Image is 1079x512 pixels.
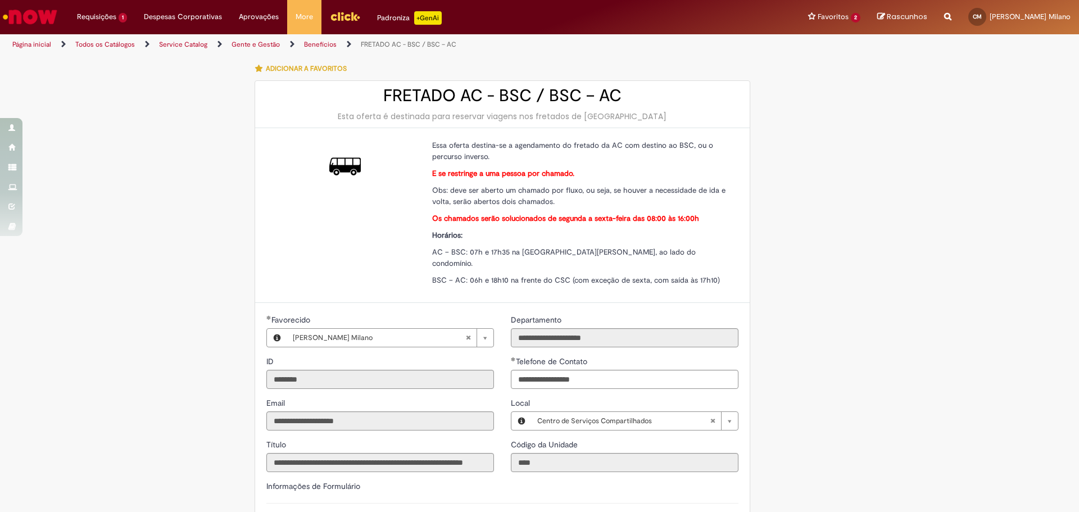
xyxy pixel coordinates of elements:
label: Somente leitura - Departamento [511,314,564,325]
span: Despesas Corporativas [144,11,222,22]
span: [PERSON_NAME] Milano [293,329,465,347]
span: Adicionar a Favoritos [266,64,347,73]
span: AC – BSC: 07h e 17h35 na [GEOGRAPHIC_DATA][PERSON_NAME], ao lado do condomínio. [432,247,696,268]
input: Departamento [511,328,738,347]
p: +GenAi [414,11,442,25]
span: More [296,11,313,22]
span: CM [973,13,982,20]
span: Essa oferta destina-se a agendamento do fretado da AC com destino ao BSC, ou o percurso inverso. [432,141,713,161]
span: Requisições [77,11,116,22]
img: click_logo_yellow_360x200.png [330,8,360,25]
span: Centro de Serviços Compartilhados [537,412,710,430]
input: Email [266,411,494,431]
span: Telefone de Contato [516,356,590,366]
span: Somente leitura - Email [266,398,287,408]
a: Página inicial [12,40,51,49]
span: 2 [851,13,860,22]
img: ServiceNow [1,6,59,28]
span: Obrigatório Preenchido [511,357,516,361]
h2: FRETADO AC - BSC / BSC – AC [266,87,738,105]
div: Padroniza [377,11,442,25]
a: Centro de Serviços CompartilhadosLimpar campo Local [532,412,738,430]
label: Somente leitura - Título [266,439,288,450]
span: Necessários - Favorecido [271,315,312,325]
a: Benefícios [304,40,337,49]
abbr: Limpar campo Favorecido [460,329,477,347]
a: FRETADO AC - BSC / BSC – AC [361,40,456,49]
input: ID [266,370,494,389]
span: Rascunhos [887,11,927,22]
label: Somente leitura - Código da Unidade [511,439,580,450]
input: Telefone de Contato [511,370,738,389]
a: Gente e Gestão [232,40,280,49]
span: BSC – AC: 06h e 18h10 na frente do CSC (com exceção de sexta, com saída às 17h10) [432,275,720,285]
a: Service Catalog [159,40,207,49]
span: Somente leitura - Departamento [511,315,564,325]
img: FRETADO AC - BSC / BSC – AC [329,151,361,182]
label: Somente leitura - ID [266,356,276,367]
strong: Horários: [432,230,463,240]
input: Título [266,453,494,472]
strong: Os chamados serão solucionados de segunda a sexta-feira das 08:00 às 16:00h [432,214,699,223]
button: Adicionar a Favoritos [255,57,353,80]
span: [PERSON_NAME] Milano [990,12,1071,21]
a: Todos os Catálogos [75,40,135,49]
a: Rascunhos [877,12,927,22]
span: Somente leitura - ID [266,356,276,366]
label: Somente leitura - Email [266,397,287,409]
button: Local, Visualizar este registro Centro de Serviços Compartilhados [511,412,532,430]
span: Aprovações [239,11,279,22]
span: Favoritos [818,11,849,22]
label: Informações de Formulário [266,481,360,491]
strong: E se restringe a uma pessoa por chamado. [432,169,574,178]
span: Obs: deve ser aberto um chamado por fluxo, ou seja, se houver a necessidade de ida e volta, serão... [432,185,726,206]
span: Local [511,398,532,408]
span: Obrigatório Preenchido [266,315,271,320]
input: Código da Unidade [511,453,738,472]
button: Favorecido, Visualizar este registro Cesar Bonelli Milano [267,329,287,347]
abbr: Limpar campo Local [704,412,721,430]
a: [PERSON_NAME] MilanoLimpar campo Favorecido [287,329,493,347]
div: Esta oferta é destinada para reservar viagens nos fretados de [GEOGRAPHIC_DATA] [266,111,738,122]
span: 1 [119,13,127,22]
ul: Trilhas de página [8,34,711,55]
